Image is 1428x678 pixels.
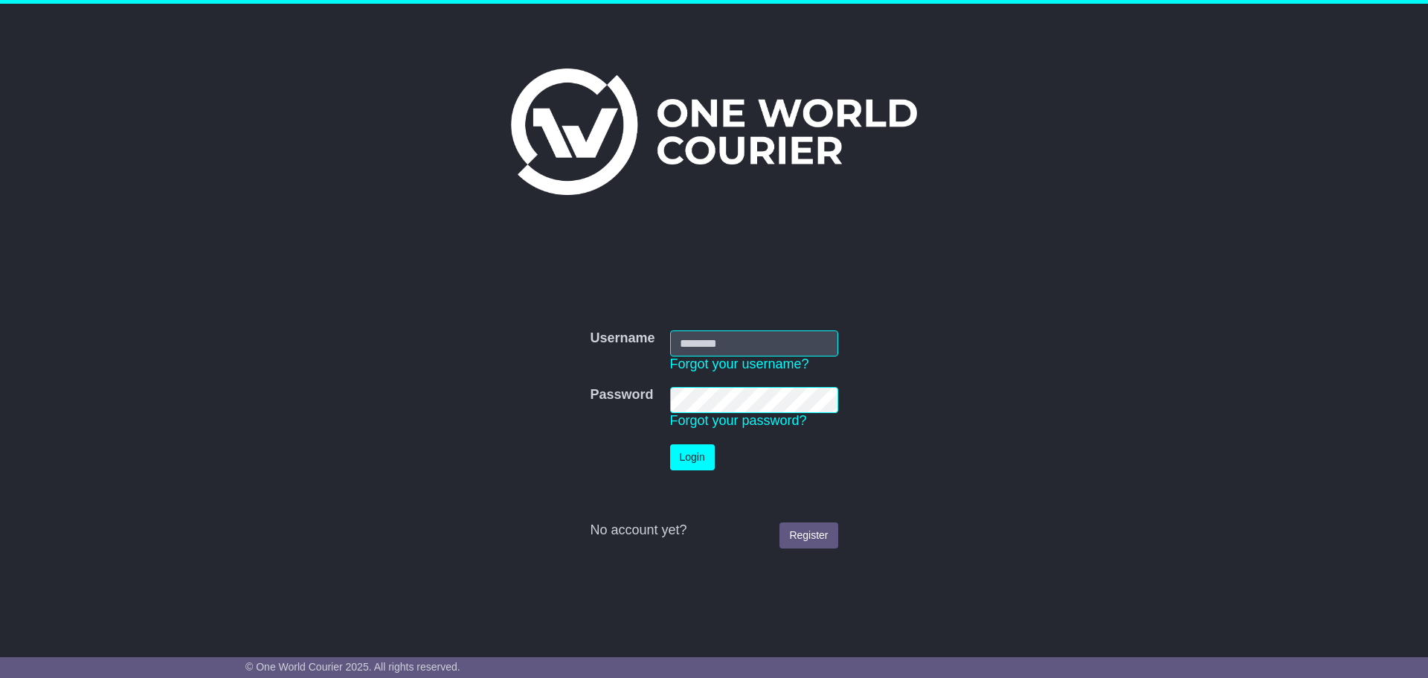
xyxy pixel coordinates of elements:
a: Forgot your username? [670,356,809,371]
label: Username [590,330,654,347]
a: Register [779,522,837,549]
button: Login [670,444,715,470]
img: One World [511,68,917,195]
span: © One World Courier 2025. All rights reserved. [245,661,460,673]
a: Forgot your password? [670,413,807,428]
div: No account yet? [590,522,837,539]
label: Password [590,387,653,403]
